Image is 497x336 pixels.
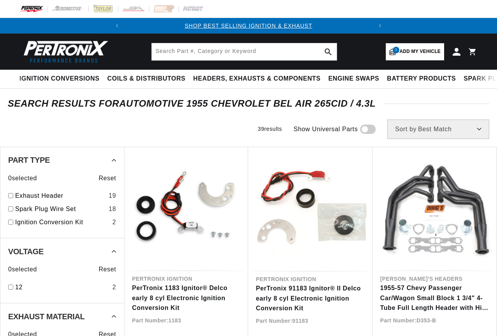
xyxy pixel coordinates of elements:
span: Coils & Distributors [107,75,185,83]
div: 1 of 2 [125,21,372,30]
span: Reset [99,173,116,183]
div: SEARCH RESULTS FOR Automotive 1955 Chevrolet Bel Air 265cid / 4.3L [8,100,489,107]
a: SHOP BEST SELLING IGNITION & EXHAUST [185,23,312,29]
a: 1955-57 Chevy Passenger Car/Wagon Small Block 1 3/4" 4-Tube Full Length Header with Hi-Temp Black... [380,283,489,313]
span: Add my vehicle [399,48,441,55]
a: Ignition Conversion Kit [15,217,109,227]
span: Reset [99,264,116,274]
img: Pertronix [19,38,109,65]
button: search button [320,43,337,60]
span: Exhaust Material [8,313,85,320]
select: Sort by [387,120,489,139]
a: PerTronix 91183 Ignitor® II Delco early 8 cyl Electronic Ignition Conversion Kit [256,283,365,313]
a: PerTronix 1183 Ignitor® Delco early 8 cyl Electronic Ignition Conversion Kit [132,283,241,313]
span: Engine Swaps [328,75,379,83]
span: Sort by [395,126,416,132]
div: 19 [108,191,116,201]
button: Translation missing: en.sections.announcements.previous_announcement [109,18,125,33]
summary: Coils & Distributors [103,70,189,88]
div: 18 [108,204,116,214]
a: Spark Plug Wire Set [15,204,105,214]
div: Announcement [125,21,372,30]
span: 1 [393,47,399,53]
span: Battery Products [387,75,456,83]
summary: Engine Swaps [324,70,383,88]
div: 2 [112,217,116,227]
span: Headers, Exhausts & Components [193,75,320,83]
summary: Ignition Conversions [19,70,103,88]
a: 1Add my vehicle [386,43,444,60]
span: Ignition Conversions [19,75,100,83]
input: Search Part #, Category or Keyword [152,43,337,60]
a: 12 [15,282,109,292]
summary: Headers, Exhausts & Components [189,70,324,88]
span: Part Type [8,156,50,164]
button: Translation missing: en.sections.announcements.next_announcement [372,18,388,33]
span: 0 selected [8,264,37,274]
a: Exhaust Header [15,191,105,201]
div: 2 [112,282,116,292]
span: 39 results [258,126,282,132]
span: Voltage [8,248,44,255]
span: Show Universal Parts [294,124,358,134]
summary: Battery Products [383,70,460,88]
span: 0 selected [8,173,37,183]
